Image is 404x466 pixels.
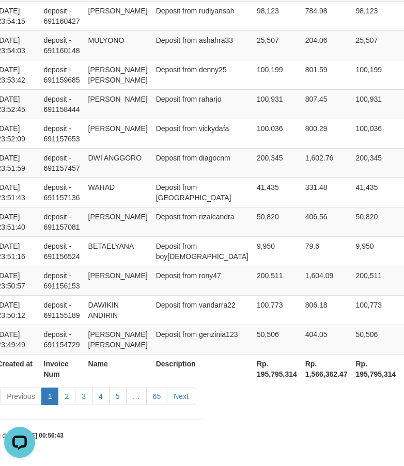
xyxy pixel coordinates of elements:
td: [PERSON_NAME] [84,266,152,295]
td: 406.56 [301,207,352,236]
td: 79.6 [301,236,352,266]
td: 98,123 [351,1,400,30]
td: 50,506 [253,325,301,354]
td: 204.06 [301,30,352,60]
td: [PERSON_NAME] [84,207,152,236]
td: deposit - 691159685 [40,60,84,89]
td: 404.05 [301,325,352,354]
td: 100,931 [253,89,301,119]
td: Deposit from raharjo [152,89,253,119]
td: 331.48 [301,178,352,207]
td: 801.59 [301,60,352,89]
td: deposit - 691157081 [40,207,84,236]
td: 100,036 [351,119,400,148]
td: [PERSON_NAME] [84,119,152,148]
td: 200,511 [253,266,301,295]
a: Next [167,388,195,405]
td: deposit - 691156524 [40,236,84,266]
td: 50,820 [351,207,400,236]
a: 2 [58,388,75,405]
td: 100,036 [253,119,301,148]
td: 98,123 [253,1,301,30]
td: 200,345 [253,148,301,178]
td: [PERSON_NAME] [84,1,152,30]
th: Rp. 195,795,314 [253,354,301,383]
td: deposit - 691154729 [40,325,84,354]
td: 807.45 [301,89,352,119]
td: deposit - 691157136 [40,178,84,207]
td: [PERSON_NAME] [PERSON_NAME] [84,325,152,354]
button: Open LiveChat chat widget [4,4,35,35]
a: 4 [92,388,110,405]
td: 200,511 [351,266,400,295]
td: 50,820 [253,207,301,236]
td: Deposit from rudiyansah [152,1,253,30]
td: 50,506 [351,325,400,354]
td: 41,435 [351,178,400,207]
td: deposit - 691160427 [40,1,84,30]
td: 41,435 [253,178,301,207]
a: 3 [75,388,92,405]
th: Rp. 1,566,362.47 [301,354,352,383]
td: [PERSON_NAME] [PERSON_NAME] [84,60,152,89]
td: 100,931 [351,89,400,119]
td: 25,507 [253,30,301,60]
td: 806.18 [301,295,352,325]
td: Deposit from [GEOGRAPHIC_DATA] [152,178,253,207]
strong: [DATE] 00:56:43 [17,432,64,439]
th: Rp. 195,795,314 [351,354,400,383]
td: deposit - 691160148 [40,30,84,60]
td: BETAELYANA [84,236,152,266]
td: Deposit from denny25 [152,60,253,89]
a: 1 [41,388,59,405]
td: 1,604.09 [301,266,352,295]
a: 5 [109,388,127,405]
td: 100,773 [351,295,400,325]
td: 100,199 [351,60,400,89]
td: 100,199 [253,60,301,89]
td: 100,773 [253,295,301,325]
td: deposit - 691157457 [40,148,84,178]
td: Deposit from genzinia123 [152,325,253,354]
td: [PERSON_NAME] [84,89,152,119]
td: 200,345 [351,148,400,178]
a: 65 [146,388,168,405]
td: DAWIKIN ANDIRIN [84,295,152,325]
td: Deposit from vickydafa [152,119,253,148]
td: DWI ANGGORO [84,148,152,178]
td: Deposit from boy[DEMOGRAPHIC_DATA] [152,236,253,266]
th: Name [84,354,152,383]
td: 1,602.76 [301,148,352,178]
th: Description [152,354,253,383]
a: … [126,388,147,405]
td: 9,950 [351,236,400,266]
td: Deposit from ashahra33 [152,30,253,60]
td: Deposit from vandarra22 [152,295,253,325]
td: Deposit from rizalcandra [152,207,253,236]
td: deposit - 691158444 [40,89,84,119]
th: Invoice Num [40,354,84,383]
td: 800.29 [301,119,352,148]
td: WAHAD [84,178,152,207]
td: 9,950 [253,236,301,266]
td: deposit - 691155189 [40,295,84,325]
td: deposit - 691156153 [40,266,84,295]
td: Deposit from diagocnm [152,148,253,178]
td: MULYONO [84,30,152,60]
td: Deposit from rony47 [152,266,253,295]
td: 25,507 [351,30,400,60]
td: 784.98 [301,1,352,30]
td: deposit - 691157653 [40,119,84,148]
